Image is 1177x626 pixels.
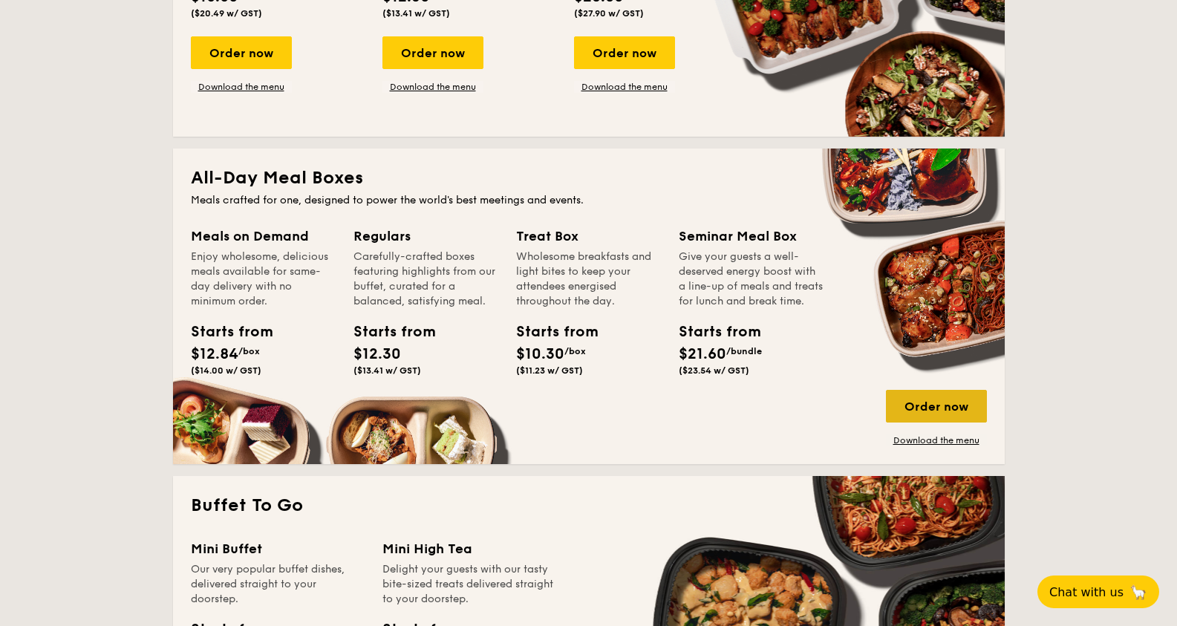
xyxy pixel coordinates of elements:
[191,562,365,607] div: Our very popular buffet dishes, delivered straight to your doorstep.
[516,345,564,363] span: $10.30
[353,365,421,376] span: ($13.41 w/ GST)
[1049,585,1124,599] span: Chat with us
[191,494,987,518] h2: Buffet To Go
[679,345,726,363] span: $21.60
[191,365,261,376] span: ($14.00 w/ GST)
[382,562,556,607] div: Delight your guests with our tasty bite-sized treats delivered straight to your doorstep.
[353,345,401,363] span: $12.30
[191,250,336,309] div: Enjoy wholesome, delicious meals available for same-day delivery with no minimum order.
[191,166,987,190] h2: All-Day Meal Boxes
[679,226,824,247] div: Seminar Meal Box
[726,346,762,356] span: /bundle
[1037,576,1159,608] button: Chat with us🦙
[679,250,824,309] div: Give your guests a well-deserved energy boost with a line-up of meals and treats for lunch and br...
[238,346,260,356] span: /box
[574,81,675,93] a: Download the menu
[382,36,483,69] div: Order now
[191,193,987,208] div: Meals crafted for one, designed to power the world's best meetings and events.
[191,36,292,69] div: Order now
[516,321,583,343] div: Starts from
[353,321,420,343] div: Starts from
[679,321,746,343] div: Starts from
[886,390,987,423] div: Order now
[516,250,661,309] div: Wholesome breakfasts and light bites to keep your attendees energised throughout the day.
[1129,584,1147,601] span: 🦙
[574,8,644,19] span: ($27.90 w/ GST)
[516,365,583,376] span: ($11.23 w/ GST)
[382,538,556,559] div: Mini High Tea
[191,538,365,559] div: Mini Buffet
[353,226,498,247] div: Regulars
[191,321,258,343] div: Starts from
[382,81,483,93] a: Download the menu
[516,226,661,247] div: Treat Box
[574,36,675,69] div: Order now
[353,250,498,309] div: Carefully-crafted boxes featuring highlights from our buffet, curated for a balanced, satisfying ...
[191,8,262,19] span: ($20.49 w/ GST)
[679,365,749,376] span: ($23.54 w/ GST)
[564,346,586,356] span: /box
[191,81,292,93] a: Download the menu
[191,345,238,363] span: $12.84
[886,434,987,446] a: Download the menu
[191,226,336,247] div: Meals on Demand
[382,8,450,19] span: ($13.41 w/ GST)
